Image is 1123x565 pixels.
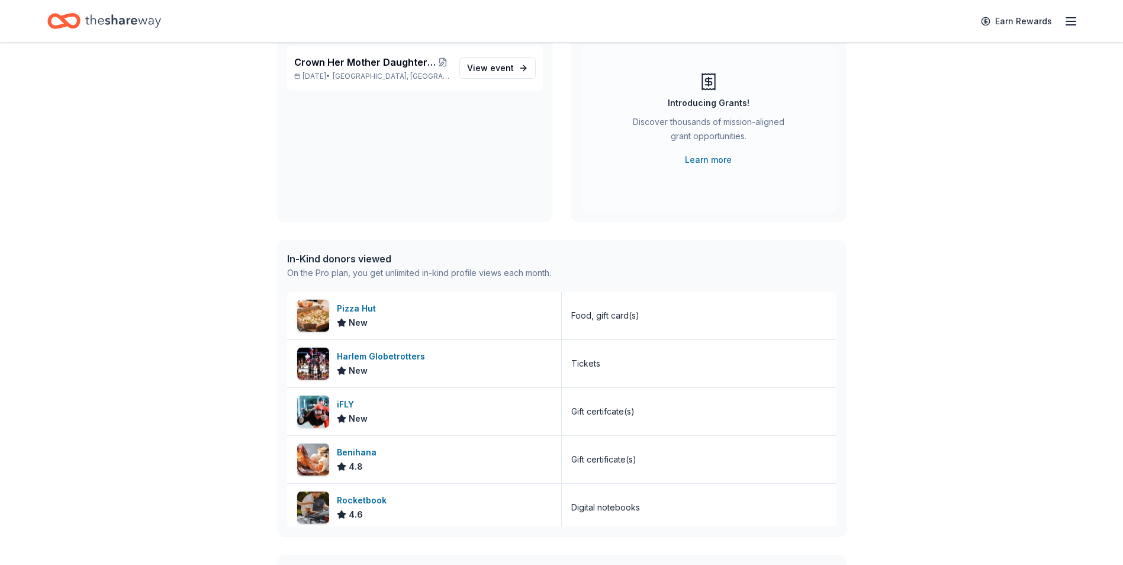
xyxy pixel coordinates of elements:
[459,57,536,79] a: View event
[333,72,449,81] span: [GEOGRAPHIC_DATA], [GEOGRAPHIC_DATA]
[571,405,635,419] div: Gift certifcate(s)
[571,309,639,323] div: Food, gift card(s)
[349,508,363,522] span: 4.6
[628,115,789,148] div: Discover thousands of mission-aligned grant opportunities.
[337,493,391,508] div: Rocketbook
[337,445,381,460] div: Benihana
[337,349,430,364] div: Harlem Globetrotters
[297,444,329,476] img: Image for Benihana
[297,300,329,332] img: Image for Pizza Hut
[467,61,514,75] span: View
[349,316,368,330] span: New
[571,357,600,371] div: Tickets
[297,348,329,380] img: Image for Harlem Globetrotters
[337,301,381,316] div: Pizza Hut
[571,452,636,467] div: Gift certificate(s)
[349,412,368,426] span: New
[47,7,161,35] a: Home
[685,153,732,167] a: Learn more
[297,492,329,524] img: Image for Rocketbook
[294,72,450,81] p: [DATE] •
[287,266,551,280] div: On the Pro plan, you get unlimited in-kind profile views each month.
[571,500,640,515] div: Digital notebooks
[490,63,514,73] span: event
[297,396,329,428] img: Image for iFLY
[294,55,436,69] span: Crown Her Mother Daughter Experience Conference
[668,96,749,110] div: Introducing Grants!
[287,252,551,266] div: In-Kind donors viewed
[337,397,368,412] div: iFLY
[974,11,1059,32] a: Earn Rewards
[349,364,368,378] span: New
[349,460,363,474] span: 4.8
